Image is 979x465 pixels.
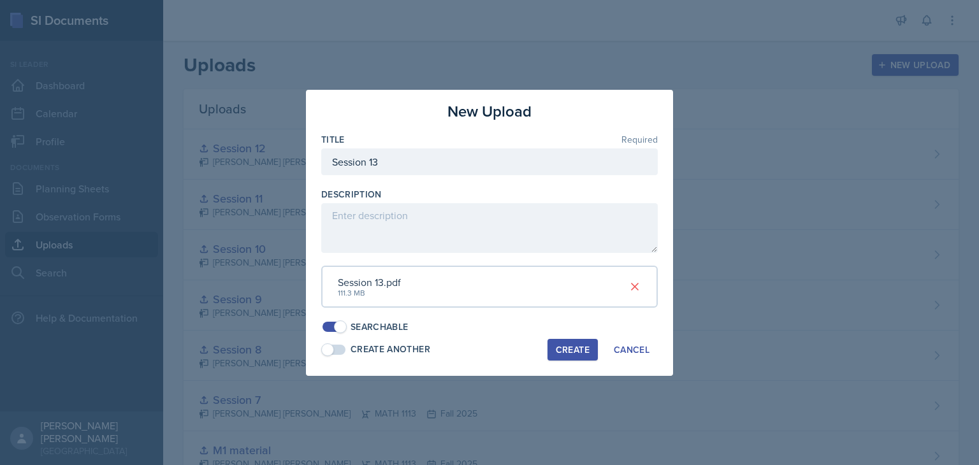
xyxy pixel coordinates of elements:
[548,339,598,361] button: Create
[338,275,401,290] div: Session 13.pdf
[351,343,430,356] div: Create Another
[351,320,409,334] div: Searchable
[614,345,649,355] div: Cancel
[556,345,590,355] div: Create
[621,135,658,144] span: Required
[321,148,658,175] input: Enter title
[606,339,658,361] button: Cancel
[321,133,345,146] label: Title
[338,287,401,299] div: 111.3 MB
[321,188,382,201] label: Description
[447,100,532,123] h3: New Upload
